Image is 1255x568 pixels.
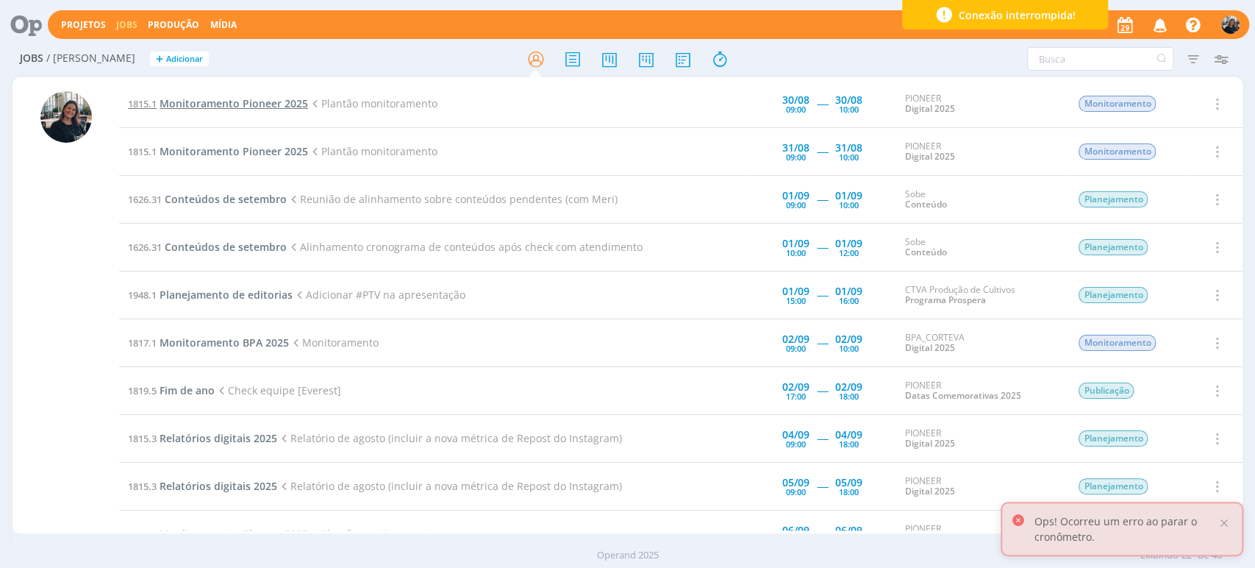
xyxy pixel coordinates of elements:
[782,478,809,488] div: 05/09
[782,143,809,153] div: 31/08
[782,238,809,249] div: 01/09
[839,392,859,400] div: 18:00
[61,18,106,31] a: Projetos
[904,198,946,210] a: Conteúdo
[128,240,287,254] a: 1626.31Conteúdos de setembro
[959,7,1076,23] span: Conexão interrompida!
[128,384,157,397] span: 1819.5
[904,93,1056,115] div: PIONEER
[904,524,1056,545] div: PIONEER
[128,288,293,302] a: 1948.1Planejamento de editorias
[128,241,162,254] span: 1626.31
[786,488,806,496] div: 09:00
[817,288,828,302] span: -----
[786,105,806,113] div: 09:00
[786,297,806,305] div: 15:00
[289,336,379,349] span: Monitoramento
[1079,430,1148,447] span: Planejamento
[904,341,954,354] a: Digital 2025
[128,144,308,158] a: 1815.1Monitoramento Pioneer 2025
[128,479,277,493] a: 1815.3Relatórios digitais 2025
[817,240,828,254] span: -----
[817,431,828,445] span: -----
[128,336,157,349] span: 1817.1
[128,97,157,110] span: 1815.1
[782,191,809,201] div: 01/09
[1079,96,1156,112] span: Monitoramento
[839,344,859,352] div: 10:00
[835,382,862,392] div: 02/09
[160,431,277,445] span: Relatórios digitais 2025
[128,431,277,445] a: 1815.3Relatórios digitais 2025
[835,191,862,201] div: 01/09
[782,95,809,105] div: 30/08
[835,286,862,297] div: 01/09
[839,153,859,161] div: 10:00
[904,294,985,306] a: Programa Prospera
[817,192,828,206] span: -----
[904,150,954,163] a: Digital 2025
[40,91,92,143] img: M
[160,383,215,397] span: Fim de ano
[835,525,862,536] div: 06/09
[904,333,1056,354] div: BPA_CORTEVA
[287,192,618,206] span: Reunião de alinhamento sobre conteúdos pendentes (com Meri)
[904,437,954,450] a: Digital 2025
[835,478,862,488] div: 05/09
[112,19,142,31] button: Jobs
[1079,239,1148,255] span: Planejamento
[1079,191,1148,207] span: Planejamento
[128,432,157,445] span: 1815.3
[308,527,437,541] span: Plantão monitoramento
[143,19,204,31] button: Produção
[904,285,1056,306] div: CTVA Produção de Cultivos
[215,383,341,397] span: Check equipe [Everest]
[839,249,859,257] div: 12:00
[1034,514,1217,544] p: Ops! Ocorreu um erro ao parar o cronômetro.
[210,18,237,31] a: Mídia
[835,430,862,440] div: 04/09
[904,189,1056,210] div: Sobe
[206,19,241,31] button: Mídia
[128,288,157,302] span: 1948.1
[287,240,643,254] span: Alinhamento cronograma de conteúdos após check com atendimento
[786,201,806,209] div: 09:00
[782,334,809,344] div: 02/09
[786,153,806,161] div: 09:00
[904,102,954,115] a: Digital 2025
[817,336,828,349] span: -----
[835,238,862,249] div: 01/09
[128,383,215,397] a: 1819.5Fim de ano
[160,288,293,302] span: Planejamento de editorias
[839,105,859,113] div: 10:00
[1079,143,1156,160] span: Monitoramento
[904,141,1056,163] div: PIONEER
[904,246,946,258] a: Conteúdo
[782,430,809,440] div: 04/09
[904,428,1056,450] div: PIONEER
[277,479,622,493] span: Relatório de agosto (incluir a nova métrica de Repost do Instagram)
[160,479,277,493] span: Relatórios digitais 2025
[165,192,287,206] span: Conteúdos de setembro
[160,527,308,541] span: Monitoramento Pioneer 2025
[1027,47,1173,71] input: Busca
[150,52,209,67] button: +Adicionar
[308,96,437,110] span: Plantão monitoramento
[148,18,199,31] a: Produção
[160,336,289,349] span: Monitoramento BPA 2025
[160,96,308,110] span: Monitoramento Pioneer 2025
[128,527,308,541] a: 1815.1Monitoramento Pioneer 2025
[839,488,859,496] div: 18:00
[839,297,859,305] div: 16:00
[817,527,828,541] span: -----
[782,286,809,297] div: 01/09
[128,192,287,206] a: 1626.31Conteúdos de setembro
[128,193,162,206] span: 1626.31
[904,237,1056,258] div: Sobe
[1221,15,1240,34] img: M
[165,240,287,254] span: Conteúdos de setembro
[786,440,806,448] div: 09:00
[128,480,157,493] span: 1815.3
[1079,478,1148,494] span: Planejamento
[128,336,289,349] a: 1817.1Monitoramento BPA 2025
